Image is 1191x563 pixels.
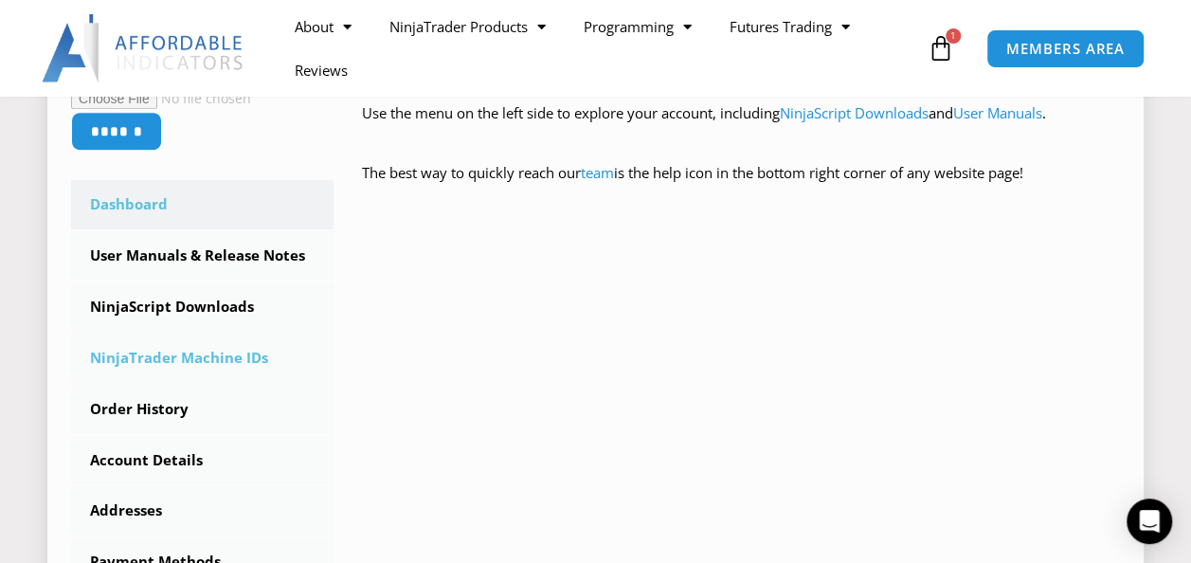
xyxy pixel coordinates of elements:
a: Futures Trading [711,5,869,48]
img: LogoAI | Affordable Indicators – NinjaTrader [42,14,245,82]
p: Use the menu on the left side to explore your account, including and . [362,100,1120,154]
a: Account Details [71,436,334,485]
a: NinjaScript Downloads [780,103,929,122]
nav: Menu [276,5,924,92]
a: team [581,163,614,182]
span: MEMBERS AREA [1006,42,1125,56]
a: User Manuals [953,103,1042,122]
a: MEMBERS AREA [986,29,1145,68]
div: Open Intercom Messenger [1127,499,1172,544]
span: 1 [946,28,961,44]
a: NinjaTrader Machine IDs [71,334,334,383]
a: Dashboard [71,180,334,229]
a: User Manuals & Release Notes [71,231,334,281]
p: The best way to quickly reach our is the help icon in the bottom right corner of any website page! [362,160,1120,213]
a: Programming [565,5,711,48]
a: NinjaScript Downloads [71,282,334,332]
a: Reviews [276,48,367,92]
a: About [276,5,370,48]
a: 1 [899,21,983,76]
a: Order History [71,385,334,434]
a: NinjaTrader Products [370,5,565,48]
a: Addresses [71,486,334,536]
